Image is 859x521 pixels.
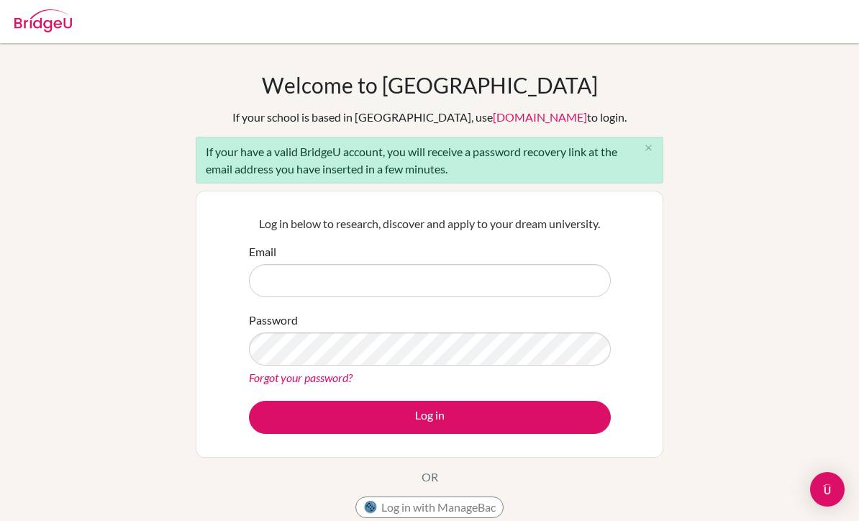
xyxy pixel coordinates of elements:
p: OR [422,468,438,486]
div: If your have a valid BridgeU account, you will receive a password recovery link at the email addr... [196,137,663,184]
i: close [643,142,654,153]
label: Password [249,312,298,329]
button: Log in with ManageBac [355,497,504,518]
button: Log in [249,401,611,434]
h1: Welcome to [GEOGRAPHIC_DATA] [262,72,598,98]
div: Open Intercom Messenger [810,472,845,507]
p: Log in below to research, discover and apply to your dream university. [249,215,611,232]
a: [DOMAIN_NAME] [493,110,587,124]
div: If your school is based in [GEOGRAPHIC_DATA], use to login. [232,109,627,126]
img: Bridge-U [14,9,72,32]
a: Forgot your password? [249,371,353,384]
label: Email [249,243,276,260]
button: Close [634,137,663,159]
